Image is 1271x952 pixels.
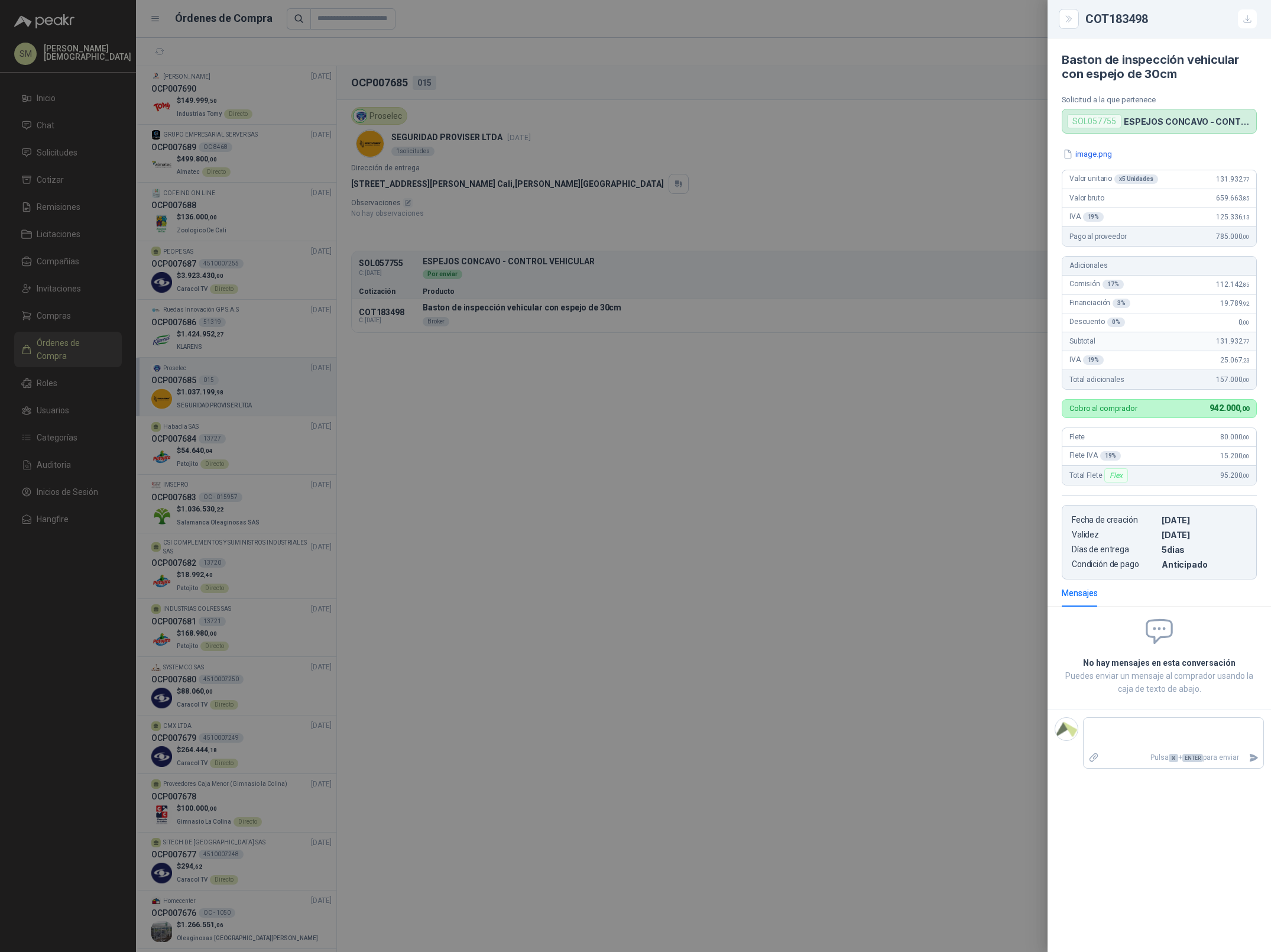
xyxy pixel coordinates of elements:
div: 0 % [1107,318,1125,327]
span: ,00 [1242,377,1249,383]
span: 95.200 [1220,471,1249,480]
span: Subtotal [1069,337,1095,345]
span: ,85 [1242,195,1249,202]
span: ,00 [1242,453,1249,459]
div: 3 % [1113,299,1130,308]
p: Validez [1072,530,1157,540]
p: Cobro al comprador [1069,404,1137,412]
span: 80.000 [1220,433,1249,441]
span: ,85 [1242,281,1249,288]
span: Flete IVA [1069,451,1121,461]
p: ESPEJOS CONCAVO - CONTROL VEHICULAR [1124,116,1251,127]
span: IVA [1069,212,1104,222]
p: Anticipado [1162,559,1247,569]
span: ,77 [1242,338,1249,345]
button: image.png [1062,148,1113,160]
span: Pago al proveedor [1069,232,1127,241]
span: 131.932 [1216,175,1249,183]
span: ,00 [1242,434,1249,441]
div: SOL057755 [1067,114,1121,128]
p: Condición de pago [1072,559,1157,569]
span: Comisión [1069,280,1124,289]
span: Financiación [1069,299,1130,308]
span: ,00 [1242,319,1249,326]
span: Total Flete [1069,468,1130,483]
p: [DATE] [1162,530,1247,540]
span: 785.000 [1216,232,1249,241]
p: Fecha de creación [1072,515,1157,525]
div: x 5 Unidades [1114,174,1158,184]
span: Valor bruto [1069,194,1104,202]
span: 125.336 [1216,213,1249,221]
div: Adicionales [1062,257,1256,276]
span: Flete [1069,433,1085,441]
span: 0 [1238,318,1249,326]
span: 131.932 [1216,337,1249,345]
label: Adjuntar archivos [1084,747,1104,768]
span: ,00 [1240,405,1249,413]
span: 15.200 [1220,452,1249,460]
p: Pulsa + para enviar [1104,747,1244,768]
div: Flex [1104,468,1127,483]
h4: Baston de inspección vehicular con espejo de 30cm [1062,53,1257,81]
span: 942.000 [1210,403,1249,413]
span: ,92 [1242,300,1249,307]
span: ENTER [1182,754,1203,762]
span: ⌘ [1169,754,1178,762]
h2: No hay mensajes en esta conversación [1062,656,1257,669]
span: Valor unitario [1069,174,1158,184]
div: 19 % [1100,451,1121,461]
p: [DATE] [1162,515,1247,525]
span: ,00 [1242,234,1249,240]
span: 25.067 [1220,356,1249,364]
div: Mensajes [1062,587,1098,600]
img: Company Logo [1055,718,1078,740]
div: 19 % [1083,355,1104,365]
p: Días de entrega [1072,545,1157,555]
div: 19 % [1083,212,1104,222]
span: 157.000 [1216,375,1249,384]
span: IVA [1069,355,1104,365]
p: Solicitud a la que pertenece [1062,95,1257,104]
div: 17 % [1103,280,1124,289]
button: Close [1062,12,1076,26]
div: Total adicionales [1062,370,1256,389]
span: ,00 [1242,472,1249,479]
span: ,77 [1242,176,1249,183]
span: ,13 [1242,214,1249,221]
span: ,23 [1242,357,1249,364]
span: Descuento [1069,318,1125,327]
span: 19.789 [1220,299,1249,307]
button: Enviar [1244,747,1263,768]
span: 659.663 [1216,194,1249,202]
p: 5 dias [1162,545,1247,555]
div: COT183498 [1085,9,1257,28]
span: 112.142 [1216,280,1249,289]
p: Puedes enviar un mensaje al comprador usando la caja de texto de abajo. [1062,669,1257,695]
